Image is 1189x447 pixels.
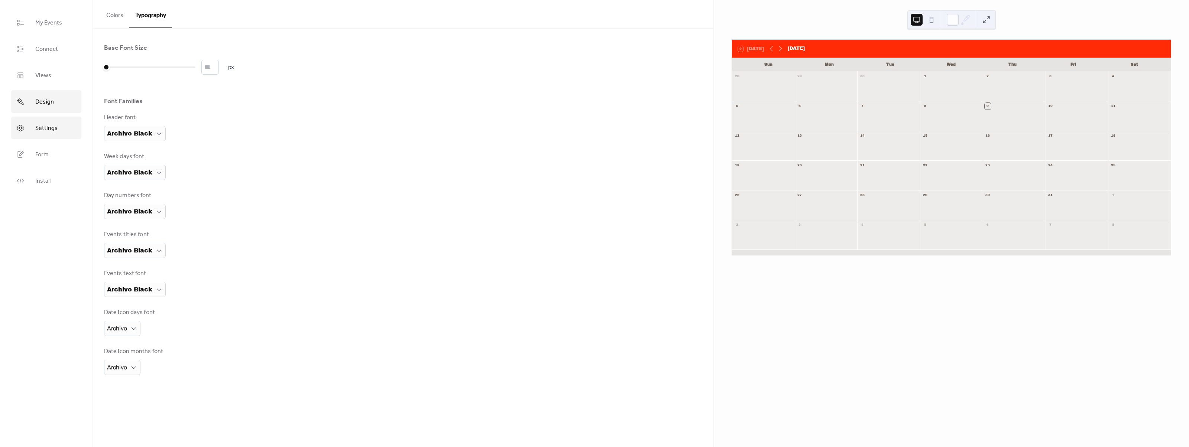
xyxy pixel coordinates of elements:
[1043,58,1104,71] div: Fri
[922,73,929,80] div: 1
[797,133,803,139] div: 13
[107,286,152,293] span: Archivo Black
[922,133,929,139] div: 15
[797,103,803,110] div: 6
[107,169,152,176] span: Archivo Black
[11,64,81,87] a: Views
[1110,222,1117,228] div: 8
[797,222,803,228] div: 3
[985,192,991,199] div: 30
[35,149,49,160] span: Form
[228,63,234,72] span: px
[35,175,51,187] span: Install
[734,162,741,169] div: 19
[107,208,152,215] span: Archivo Black
[1047,133,1054,139] div: 17
[985,222,991,228] div: 6
[104,347,163,356] div: Date icon months font
[734,133,741,139] div: 12
[788,45,805,52] div: [DATE]
[107,325,127,332] span: Archivo
[797,192,803,199] div: 27
[859,192,866,199] div: 28
[35,70,51,81] span: Views
[734,222,741,228] div: 2
[1110,192,1117,199] div: 1
[104,97,143,106] div: Font Families
[922,222,929,228] div: 5
[107,130,152,137] span: Archivo Black
[104,269,164,278] div: Events text font
[860,58,921,71] div: Tue
[734,73,741,80] div: 28
[1047,103,1054,110] div: 10
[859,73,866,80] div: 30
[11,90,81,113] a: Design
[104,152,164,161] div: Week days font
[922,192,929,199] div: 29
[35,96,54,108] span: Design
[1110,162,1117,169] div: 25
[982,58,1043,71] div: Thu
[11,143,81,166] a: Form
[734,103,741,110] div: 5
[1047,222,1054,228] div: 7
[1047,192,1054,199] div: 31
[921,58,982,71] div: Wed
[1110,103,1117,110] div: 11
[985,162,991,169] div: 23
[1047,73,1054,80] div: 3
[1110,73,1117,80] div: 4
[1104,58,1165,71] div: Sat
[11,169,81,192] a: Install
[922,162,929,169] div: 22
[922,103,929,110] div: 8
[35,43,58,55] span: Connect
[985,133,991,139] div: 16
[799,58,860,71] div: Mon
[104,230,164,239] div: Events titles font
[107,247,152,254] span: Archivo Black
[104,191,164,200] div: Day numbers font
[107,364,127,371] span: Archivo
[35,123,58,134] span: Settings
[35,17,62,29] span: My Events
[734,192,741,199] div: 26
[1047,162,1054,169] div: 24
[985,103,991,110] div: 9
[1110,133,1117,139] div: 18
[11,11,81,34] a: My Events
[797,73,803,80] div: 29
[104,308,155,317] div: Date icon days font
[104,43,147,52] div: Base Font Size
[859,222,866,228] div: 4
[104,113,164,122] div: Header font
[797,162,803,169] div: 20
[859,133,866,139] div: 14
[985,73,991,80] div: 2
[738,58,799,71] div: Sun
[11,37,81,60] a: Connect
[859,162,866,169] div: 21
[11,117,81,139] a: Settings
[859,103,866,110] div: 7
